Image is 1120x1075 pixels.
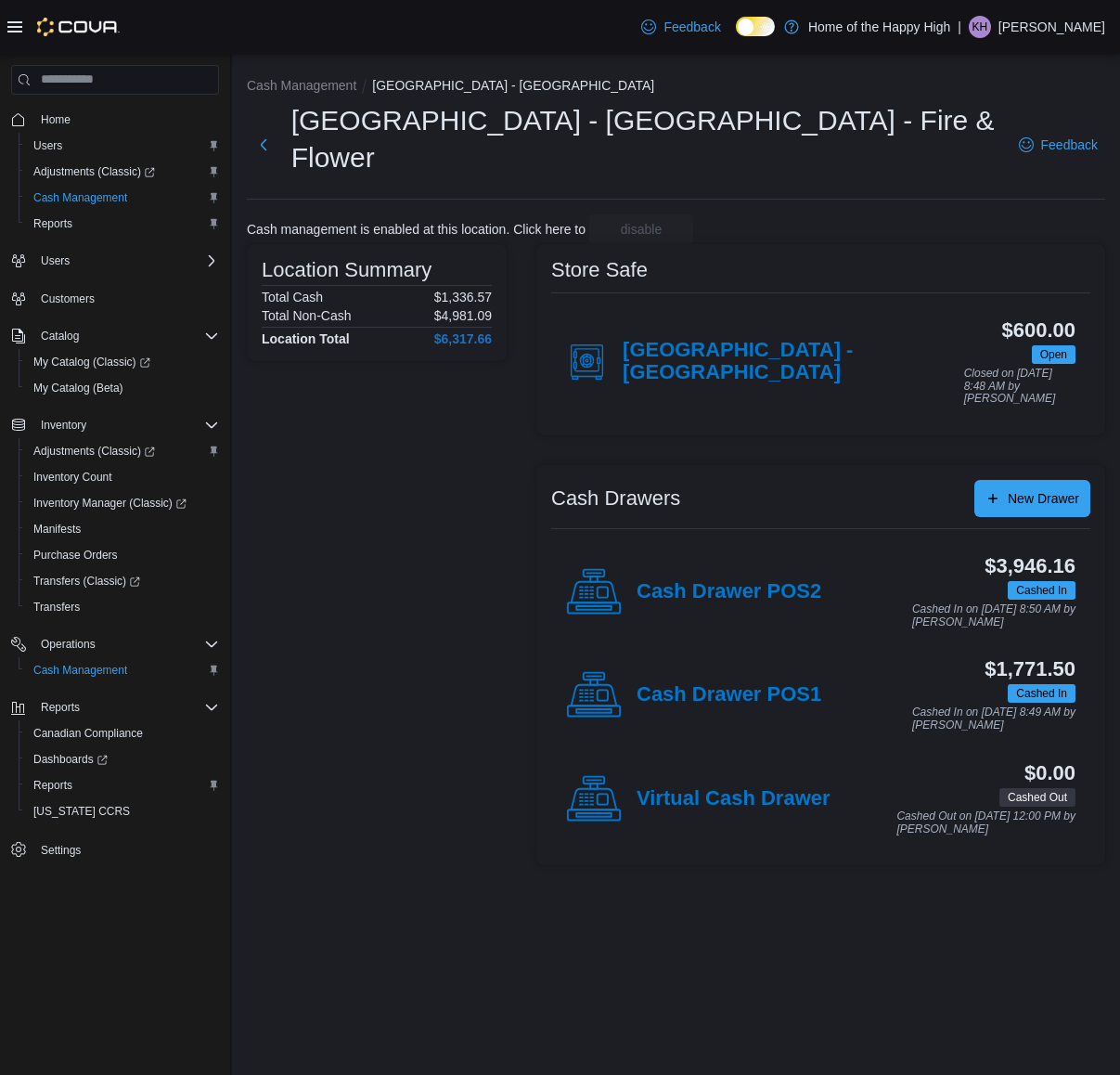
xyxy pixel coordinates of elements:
[958,16,961,38] p: |
[19,185,226,211] button: Cash Management
[19,568,226,594] a: Transfers (Classic)
[33,752,108,767] span: Dashboards
[26,351,219,373] span: My Catalog (Classic)
[41,637,96,652] span: Operations
[26,135,219,157] span: Users
[33,444,155,459] span: Adjustments (Classic)
[33,839,88,861] a: Settings
[912,706,1075,732] p: Cashed In on [DATE] 8:49 AM by [PERSON_NAME]
[26,213,80,235] a: Reports
[623,339,964,385] h4: [GEOGRAPHIC_DATA] - [GEOGRAPHIC_DATA]
[551,259,648,281] h3: Store Safe
[19,438,226,464] a: Adjustments (Classic)
[19,133,226,159] button: Users
[33,108,219,131] span: Home
[26,351,158,373] a: My Catalog (Classic)
[33,216,72,231] span: Reports
[247,222,586,237] p: Cash management is enabled at this location. Click here to
[33,414,219,436] span: Inventory
[19,798,226,824] button: [US_STATE] CCRS
[1008,489,1079,508] span: New Drawer
[434,331,492,346] h4: $6,317.66
[33,633,219,655] span: Operations
[26,659,219,681] span: Cash Management
[998,16,1105,38] p: [PERSON_NAME]
[589,214,693,244] button: disable
[247,76,1105,98] nav: An example of EuiBreadcrumbs
[26,440,162,462] a: Adjustments (Classic)
[19,375,226,401] button: My Catalog (Beta)
[19,594,226,620] button: Transfers
[26,774,80,797] a: Reports
[637,580,821,604] h4: Cash Drawer POS2
[19,349,226,375] a: My Catalog (Classic)
[291,102,1000,176] h1: [GEOGRAPHIC_DATA] - [GEOGRAPHIC_DATA] - Fire & Flower
[26,659,135,681] a: Cash Management
[19,490,226,516] a: Inventory Manager (Classic)
[37,18,120,36] img: Cova
[26,466,219,488] span: Inventory Count
[4,106,226,133] button: Home
[26,187,219,209] span: Cash Management
[896,810,1075,835] p: Cashed Out on [DATE] 12:00 PM by [PERSON_NAME]
[26,544,219,566] span: Purchase Orders
[33,600,80,615] span: Transfers
[4,412,226,438] button: Inventory
[26,213,219,235] span: Reports
[33,287,219,310] span: Customers
[33,109,78,131] a: Home
[33,574,140,589] span: Transfers (Classic)
[912,603,1075,628] p: Cashed In on [DATE] 8:50 AM by [PERSON_NAME]
[19,720,226,746] button: Canadian Compliance
[33,726,143,741] span: Canadian Compliance
[33,778,72,793] span: Reports
[33,633,103,655] button: Operations
[41,700,80,715] span: Reports
[19,657,226,683] button: Cash Management
[33,696,219,719] span: Reports
[33,663,127,678] span: Cash Management
[4,835,226,862] button: Settings
[1032,345,1075,364] span: Open
[4,285,226,312] button: Customers
[26,774,219,797] span: Reports
[985,658,1075,680] h3: $1,771.50
[1011,126,1105,163] a: Feedback
[33,522,81,537] span: Manifests
[434,308,492,323] p: $4,981.09
[969,16,991,38] div: Kathleen Hess
[33,696,87,719] button: Reports
[1040,346,1067,363] span: Open
[26,135,70,157] a: Users
[33,325,86,347] button: Catalog
[33,804,130,819] span: [US_STATE] CCRS
[974,480,1090,517] button: New Drawer
[33,250,77,272] button: Users
[26,722,219,745] span: Canadian Compliance
[1041,136,1098,154] span: Feedback
[26,377,219,399] span: My Catalog (Beta)
[33,837,219,861] span: Settings
[262,308,352,323] h6: Total Non-Cash
[637,683,821,707] h4: Cash Drawer POS1
[551,487,680,510] h3: Cash Drawers
[33,164,155,179] span: Adjustments (Classic)
[637,787,830,811] h4: Virtual Cash Drawer
[33,496,187,511] span: Inventory Manager (Classic)
[41,112,71,127] span: Home
[26,518,219,540] span: Manifests
[999,788,1075,807] span: Cashed Out
[1016,685,1067,702] span: Cashed In
[19,772,226,798] button: Reports
[4,694,226,720] button: Reports
[41,329,79,343] span: Catalog
[26,377,131,399] a: My Catalog (Beta)
[247,78,356,93] button: Cash Management
[26,161,219,183] span: Adjustments (Classic)
[4,631,226,657] button: Operations
[19,159,226,185] a: Adjustments (Classic)
[19,542,226,568] button: Purchase Orders
[33,414,94,436] button: Inventory
[663,18,720,36] span: Feedback
[26,492,219,514] span: Inventory Manager (Classic)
